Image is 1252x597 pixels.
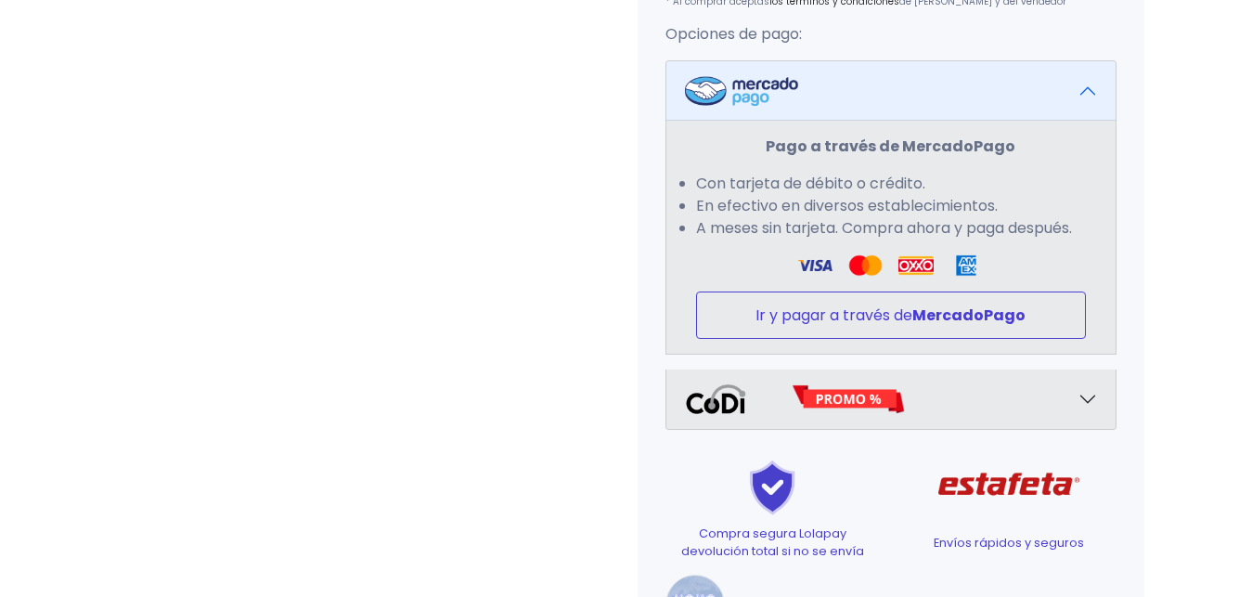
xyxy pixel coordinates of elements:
img: Visa Logo [847,254,883,277]
li: A meses sin tarjeta. Compra ahora y paga después. [696,217,1086,240]
img: Shield [708,460,837,515]
button: Ir y pagar a través deMercadoPago [696,292,1086,339]
img: Mercadopago Logo [685,76,798,106]
img: Codi Logo [685,384,747,414]
li: Con tarjeta de débito o crédito. [696,173,1086,195]
p: Envíos rápidos y seguros [902,534,1116,552]
p: Opciones de pago: [665,23,1116,45]
p: Compra segura Lolapay devolución total si no se envía [665,525,880,560]
strong: MercadoPago [912,305,1026,326]
img: Estafeta Logo [923,445,1095,525]
strong: Pago a través de MercadoPago [766,136,1015,157]
img: Oxxo Logo [898,254,934,277]
img: Amex Logo [949,254,984,277]
li: En efectivo en diversos establecimientos. [696,195,1086,217]
img: Promo [792,384,906,414]
img: Visa Logo [797,254,833,277]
